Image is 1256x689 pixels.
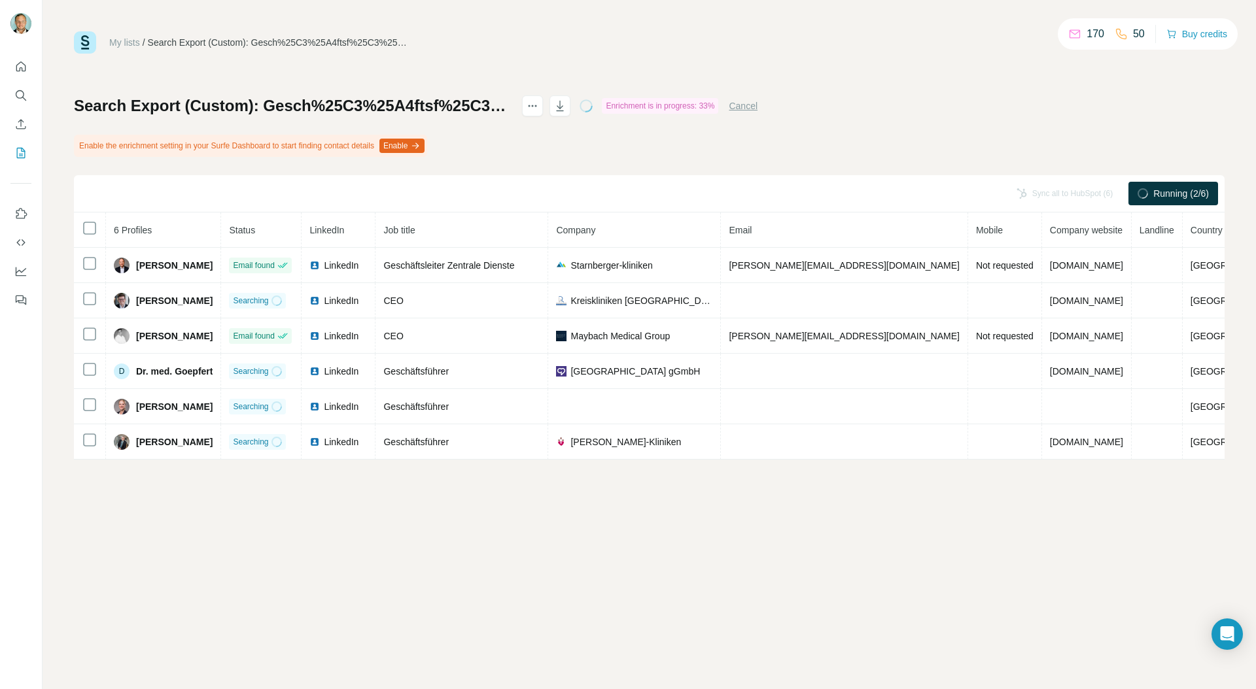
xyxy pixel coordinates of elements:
img: Avatar [114,258,130,273]
img: LinkedIn logo [309,401,320,412]
img: company-logo [556,437,567,447]
span: Status [229,225,255,235]
span: [DOMAIN_NAME] [1050,260,1123,271]
span: Not requested [976,260,1034,271]
button: actions [522,95,543,116]
span: [GEOGRAPHIC_DATA] gGmbH [570,365,700,378]
span: Email found [233,330,274,342]
span: Running (2/6) [1153,187,1209,200]
a: My lists [109,37,140,48]
button: My lists [10,141,31,165]
span: [DOMAIN_NAME] [1050,437,1123,447]
span: Landline [1140,225,1174,235]
div: Open Intercom Messenger [1212,618,1243,650]
span: [PERSON_NAME]-Kliniken [570,435,681,448]
img: Avatar [10,13,31,34]
span: [PERSON_NAME][EMAIL_ADDRESS][DOMAIN_NAME] [729,331,959,341]
li: / [143,36,145,49]
span: LinkedIn [324,329,358,343]
span: [DOMAIN_NAME] [1050,366,1123,377]
span: LinkedIn [324,365,358,378]
button: Feedback [10,288,31,312]
img: LinkedIn logo [309,366,320,377]
span: [PERSON_NAME] [136,259,213,272]
div: D [114,363,130,379]
button: Cancel [729,99,758,112]
span: 6 Profiles [114,225,152,235]
span: Searching [233,295,268,307]
img: Avatar [114,328,130,344]
button: Quick start [10,55,31,78]
span: Email found [233,260,274,271]
button: Use Surfe API [10,231,31,254]
img: company-logo [556,295,567,306]
img: LinkedIn logo [309,295,320,306]
span: Company website [1050,225,1123,235]
h1: Search Export (Custom): Gesch%25C3%25A4ftsf%25C3%25BChrer klinikum - [DATE] 08:05 [74,95,510,116]
img: LinkedIn logo [309,331,320,341]
div: Search Export (Custom): Gesch%25C3%25A4ftsf%25C3%25BChrer klinikum - [DATE] 08:05 [148,36,410,49]
img: LinkedIn logo [309,260,320,271]
span: Geschäftsführer [383,401,449,412]
span: [PERSON_NAME] [136,400,213,413]
button: Buy credits [1166,25,1227,43]
img: LinkedIn logo [309,437,320,447]
span: [PERSON_NAME] [136,329,213,343]
button: Enrich CSV [10,112,31,136]
span: Email [729,225,752,235]
span: Searching [233,365,268,377]
span: Kreiskliniken [GEOGRAPHIC_DATA] [570,294,712,307]
span: LinkedIn [309,225,344,235]
span: Searching [233,436,268,448]
span: Geschäftsleiter Zentrale Dienste [383,260,514,271]
span: [PERSON_NAME][EMAIL_ADDRESS][DOMAIN_NAME] [729,260,959,271]
img: Surfe Logo [74,31,96,54]
div: Enable the enrichment setting in your Surfe Dashboard to start finding contact details [74,135,427,157]
button: Use Surfe on LinkedIn [10,202,31,226]
span: Maybach Medical Group [570,329,670,343]
span: [DOMAIN_NAME] [1050,331,1123,341]
img: Avatar [114,434,130,450]
button: Search [10,84,31,107]
span: Dr. med. Goepfert [136,365,213,378]
span: Company [556,225,595,235]
img: Avatar [114,399,130,414]
img: company-logo [556,366,567,377]
span: LinkedIn [324,400,358,413]
span: CEO [383,295,403,306]
img: Avatar [114,293,130,309]
img: company-logo [556,260,567,271]
span: [PERSON_NAME] [136,435,213,448]
span: LinkedIn [324,435,358,448]
span: [DOMAIN_NAME] [1050,295,1123,306]
span: Starnberger-kliniken [570,259,652,272]
span: Mobile [976,225,1003,235]
img: company-logo [556,331,567,341]
span: LinkedIn [324,259,358,272]
p: 170 [1087,26,1104,42]
span: Country [1191,225,1223,235]
span: Searching [233,401,268,412]
span: [PERSON_NAME] [136,294,213,307]
span: Job title [383,225,415,235]
button: Dashboard [10,260,31,283]
span: Geschäftsführer [383,437,449,447]
div: Enrichment is in progress: 33% [602,98,718,114]
span: Geschäftsführer [383,366,449,377]
span: Not requested [976,331,1034,341]
p: 50 [1133,26,1145,42]
span: LinkedIn [324,294,358,307]
button: Enable [379,139,425,153]
span: CEO [383,331,403,341]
